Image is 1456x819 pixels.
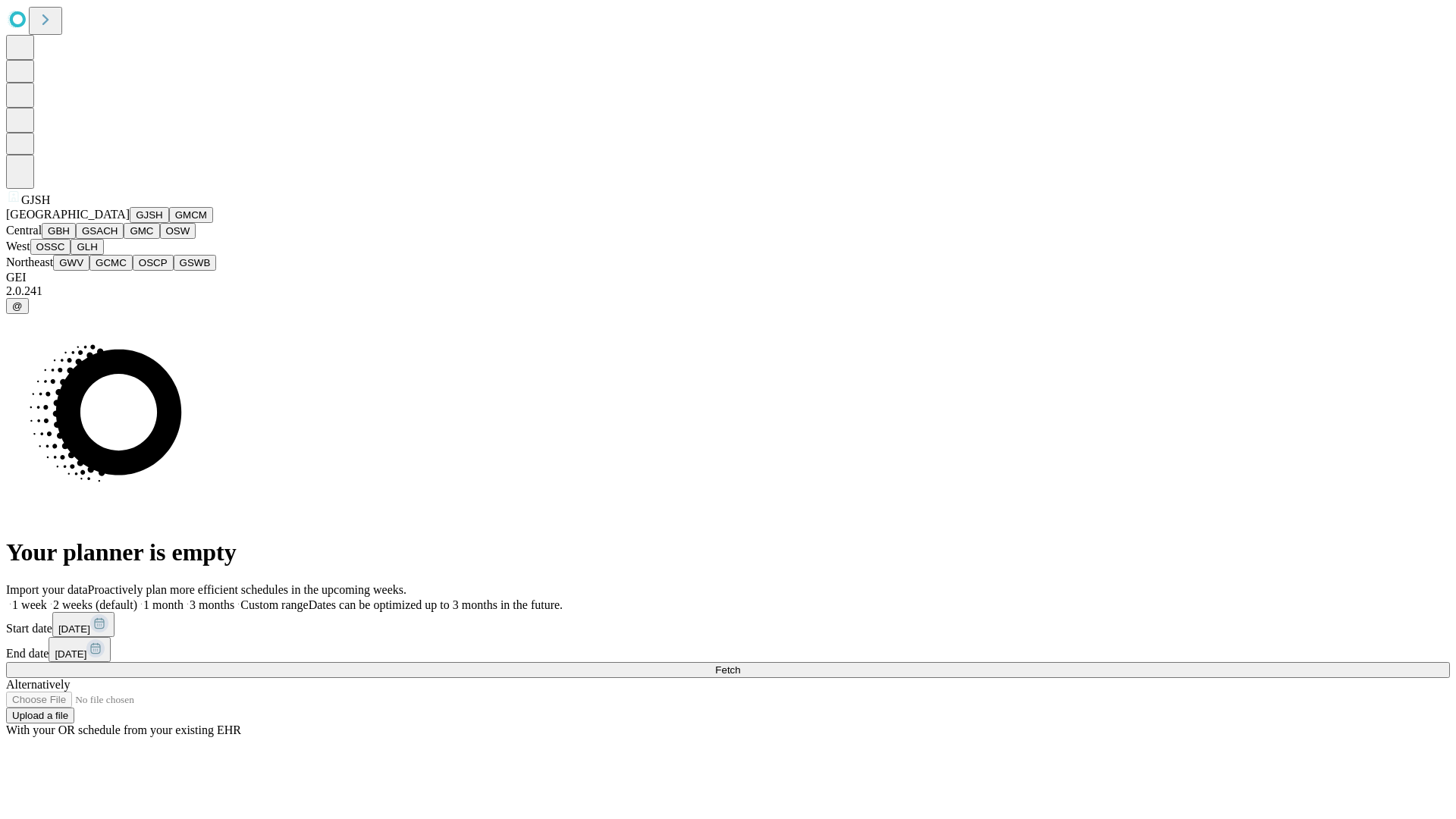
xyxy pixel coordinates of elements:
[6,208,130,221] span: [GEOGRAPHIC_DATA]
[6,224,42,237] span: Central
[6,271,1450,284] div: GEI
[169,207,213,223] button: GMCM
[309,598,563,611] span: Dates can be optimized up to 3 months in the future.
[6,662,1450,678] button: Fetch
[49,637,111,662] button: [DATE]
[6,298,29,314] button: @
[30,239,71,255] button: OSSC
[190,598,234,611] span: 3 months
[6,637,1450,662] div: End date
[76,223,124,239] button: GSACH
[53,598,137,611] span: 2 weeks (default)
[6,723,241,736] span: With your OR schedule from your existing EHR
[160,223,196,239] button: OSW
[71,239,103,255] button: GLH
[6,240,30,253] span: West
[42,223,76,239] button: GBH
[53,255,89,271] button: GWV
[52,612,115,637] button: [DATE]
[6,583,88,596] span: Import your data
[6,678,70,691] span: Alternatively
[130,207,169,223] button: GJSH
[55,648,86,660] span: [DATE]
[6,708,74,723] button: Upload a file
[715,664,740,676] span: Fetch
[124,223,159,239] button: GMC
[6,284,1450,298] div: 2.0.241
[88,583,406,596] span: Proactively plan more efficient schedules in the upcoming weeks.
[58,623,90,635] span: [DATE]
[240,598,308,611] span: Custom range
[143,598,184,611] span: 1 month
[21,193,50,206] span: GJSH
[6,612,1450,637] div: Start date
[12,300,23,312] span: @
[12,598,47,611] span: 1 week
[89,255,133,271] button: GCMC
[6,256,53,268] span: Northeast
[6,538,1450,566] h1: Your planner is empty
[174,255,217,271] button: GSWB
[133,255,174,271] button: OSCP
